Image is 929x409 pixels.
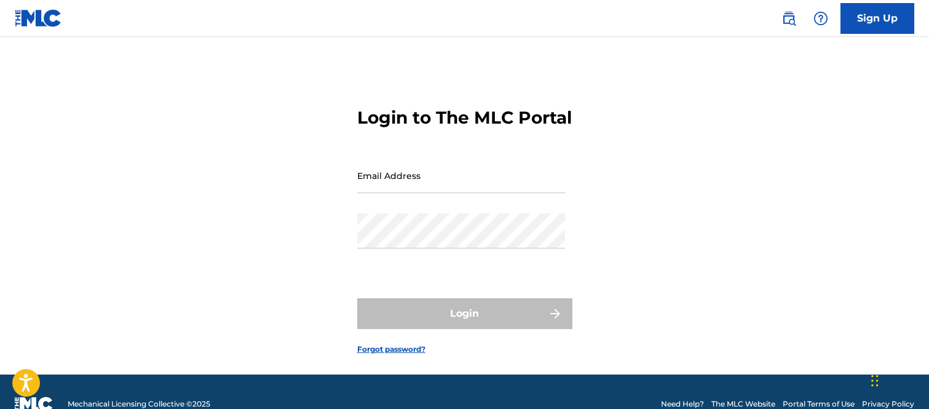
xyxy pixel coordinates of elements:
img: search [781,11,796,26]
iframe: Chat Widget [868,350,929,409]
a: Forgot password? [357,344,425,355]
img: help [813,11,828,26]
div: Widget de chat [868,350,929,409]
a: Sign Up [840,3,914,34]
img: MLC Logo [15,9,62,27]
div: Arrastrar [871,362,879,399]
a: Public Search [777,6,801,31]
div: Help [808,6,833,31]
h3: Login to The MLC Portal [357,107,572,129]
